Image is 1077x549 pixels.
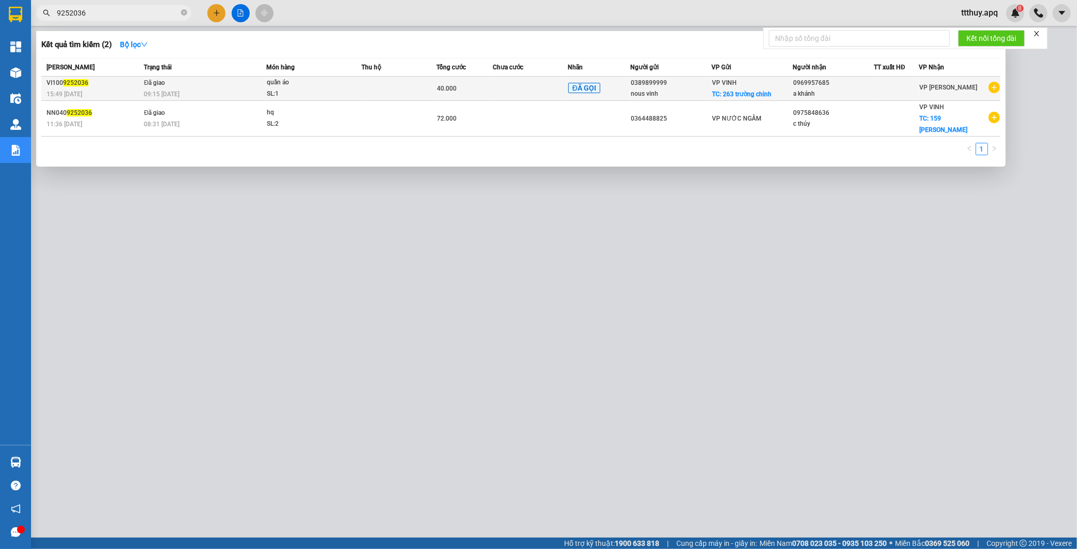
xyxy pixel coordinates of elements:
div: c thúy [793,118,873,129]
span: Người gửi [630,64,659,71]
span: Tổng cước [436,64,466,71]
div: a khánh [793,88,873,99]
span: down [141,41,148,48]
input: Tìm tên, số ĐT hoặc mã đơn [57,7,179,19]
div: 0389899999 [631,78,711,88]
div: NN040 [47,108,141,118]
span: close-circle [181,8,187,18]
span: 15:49 [DATE] [47,91,82,98]
button: Kết nối tổng đài [958,30,1025,47]
img: warehouse-icon [10,457,21,468]
span: left [966,145,973,152]
span: VP Gửi [711,64,731,71]
div: 0364488825 [631,113,711,124]
span: question-circle [11,481,21,491]
span: close [1033,30,1040,37]
div: nous vinh [631,88,711,99]
img: solution-icon [10,145,21,156]
div: SL: 1 [267,88,344,100]
span: VP [PERSON_NAME] [919,84,977,91]
div: 0975848636 [793,108,873,118]
img: warehouse-icon [10,93,21,104]
span: 40.000 [437,85,457,92]
span: notification [11,504,21,514]
span: close-circle [181,9,187,16]
span: Nhãn [568,64,583,71]
button: right [988,143,1000,155]
h3: Kết quả tìm kiếm ( 2 ) [41,39,112,50]
span: Đã giao [144,79,165,86]
span: plus-circle [989,112,1000,123]
span: message [11,527,21,537]
span: TT xuất HĐ [874,64,905,71]
span: plus-circle [989,82,1000,93]
span: 72.000 [437,115,457,122]
a: 1 [976,143,988,155]
li: Next Page [988,143,1000,155]
img: warehouse-icon [10,119,21,130]
button: Bộ lọcdown [112,36,156,53]
span: ĐÃ GỌI [568,83,600,93]
img: logo-vxr [9,7,22,22]
span: 9252036 [67,109,92,116]
span: Người nhận [793,64,826,71]
li: Previous Page [963,143,976,155]
div: SL: 2 [267,118,344,130]
span: TC: 159 [PERSON_NAME] [919,115,967,133]
span: Chưa cước [493,64,523,71]
span: VP VINH [919,103,944,111]
span: 09:15 [DATE] [144,91,179,98]
span: 9252036 [63,79,88,86]
span: right [991,145,997,152]
span: Đã giao [144,109,165,116]
div: quần áo [267,77,344,88]
span: 11:36 [DATE] [47,121,82,128]
span: Kết nối tổng đài [966,33,1017,44]
div: VI100 [47,78,141,88]
span: TC: 263 trường chinh [712,91,771,98]
img: warehouse-icon [10,67,21,78]
strong: Bộ lọc [120,40,148,49]
img: dashboard-icon [10,41,21,52]
span: Trạng thái [144,64,172,71]
input: Nhập số tổng đài [769,30,950,47]
div: 0969957685 [793,78,873,88]
span: Món hàng [266,64,295,71]
span: 08:31 [DATE] [144,121,179,128]
span: VP Nhận [919,64,944,71]
span: [PERSON_NAME] [47,64,95,71]
span: VP VINH [712,79,737,86]
button: left [963,143,976,155]
div: hq [267,107,344,118]
span: Thu hộ [361,64,381,71]
span: search [43,9,50,17]
span: VP NƯỚC NGẦM [712,115,762,122]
